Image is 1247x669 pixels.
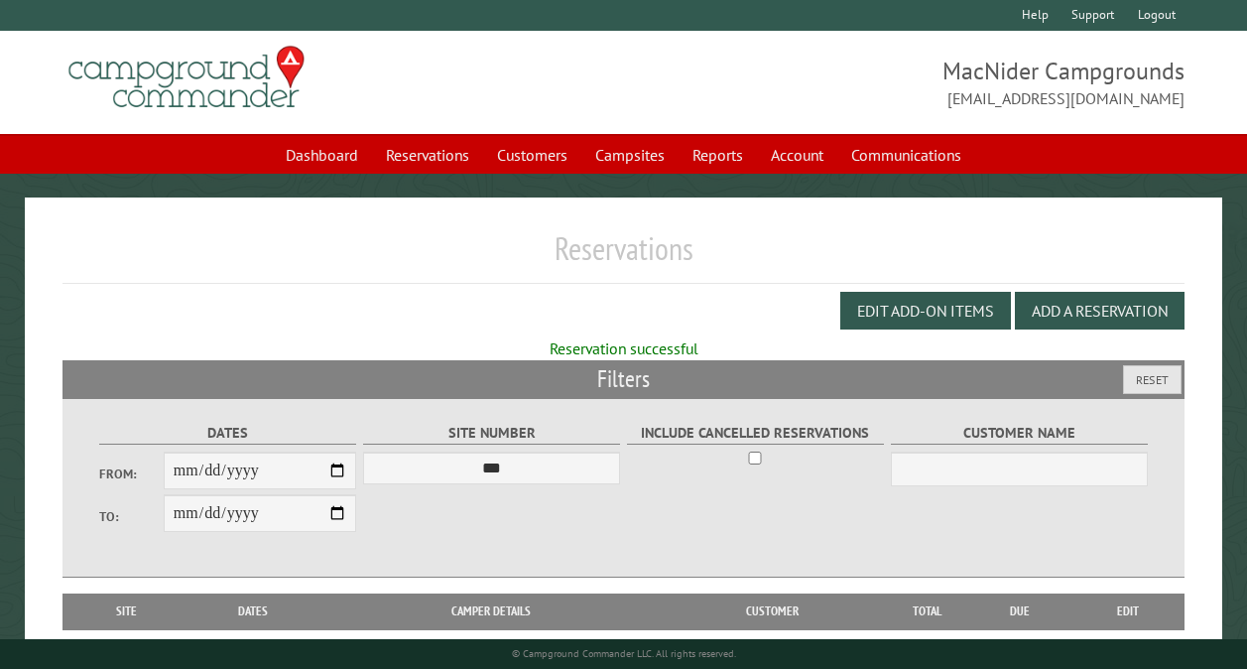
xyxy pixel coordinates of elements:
[888,594,967,629] th: Total
[512,647,736,660] small: © Campground Commander LLC. All rights reserved.
[72,594,182,629] th: Site
[363,422,620,445] label: Site Number
[99,507,164,526] label: To:
[1072,594,1185,629] th: Edit
[324,594,658,629] th: Camper Details
[99,422,356,445] label: Dates
[839,136,973,174] a: Communications
[759,136,835,174] a: Account
[1015,292,1185,330] button: Add a Reservation
[62,39,311,116] img: Campground Commander
[657,594,887,629] th: Customer
[182,594,324,629] th: Dates
[374,136,481,174] a: Reservations
[62,360,1185,398] h2: Filters
[624,55,1185,110] span: MacNider Campgrounds [EMAIL_ADDRESS][DOMAIN_NAME]
[681,136,755,174] a: Reports
[62,337,1185,359] div: Reservation successful
[891,422,1148,445] label: Customer Name
[840,292,1011,330] button: Edit Add-on Items
[274,136,370,174] a: Dashboard
[99,465,164,483] label: From:
[583,136,677,174] a: Campsites
[967,594,1072,629] th: Due
[1123,365,1182,394] button: Reset
[627,422,884,445] label: Include Cancelled Reservations
[62,229,1185,284] h1: Reservations
[485,136,579,174] a: Customers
